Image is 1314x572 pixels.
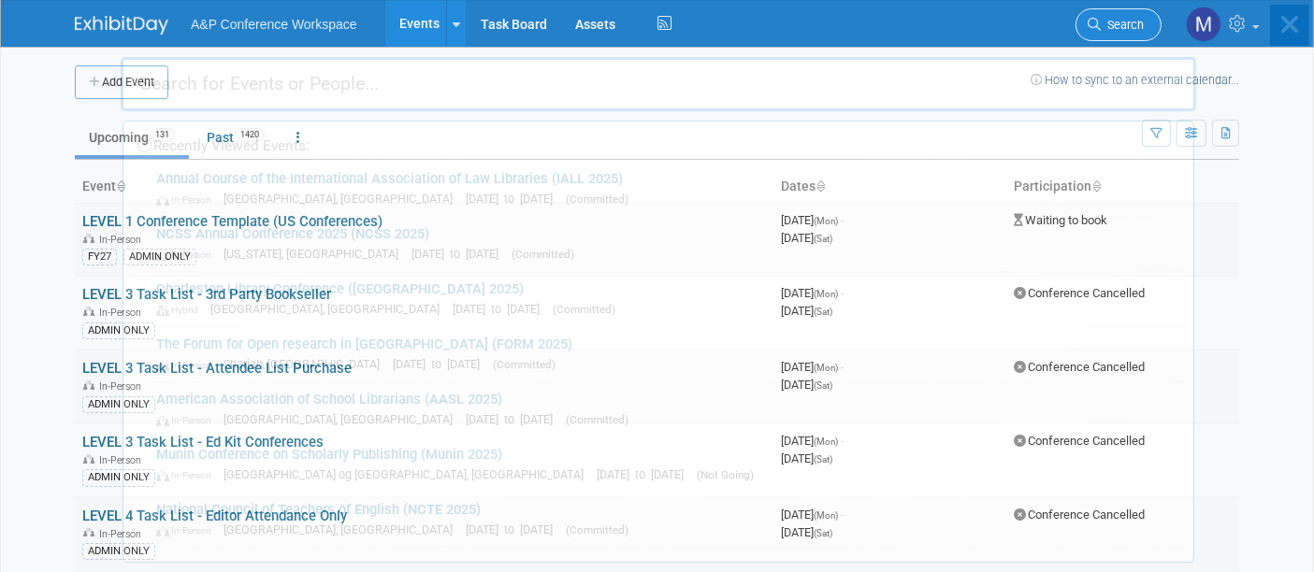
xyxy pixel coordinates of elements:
span: (Committed) [493,358,556,371]
a: American Association of School Librarians (AASL 2025) In-Person [GEOGRAPHIC_DATA], [GEOGRAPHIC_DA... [147,382,1184,436]
a: NCSS Annual Conference 2025 (NCSS 2025) In-Person [US_STATE], [GEOGRAPHIC_DATA] [DATE] to [DATE] ... [147,217,1184,271]
span: [DATE] to [DATE] [453,302,549,316]
span: In-Person [156,249,220,261]
span: [DATE] to [DATE] [412,247,508,261]
span: In-Person [156,193,220,206]
span: (Committed) [553,303,615,316]
a: Munin Conference on Scholarly Publishing (Munin 2025) In-Person [GEOGRAPHIC_DATA] og [GEOGRAPHIC_... [147,437,1184,492]
span: (Committed) [512,248,574,261]
span: [DATE] to [DATE] [597,467,693,481]
span: [GEOGRAPHIC_DATA], [GEOGRAPHIC_DATA] [210,302,449,316]
span: Sharjah, [GEOGRAPHIC_DATA] [224,357,389,371]
span: [US_STATE], [GEOGRAPHIC_DATA] [224,247,408,261]
input: Search for Events or People... [121,57,1196,111]
a: Annual Course of the International Association of Law Libraries (IALL 2025) In-Person [GEOGRAPHIC... [147,162,1184,216]
span: In-Person [156,524,220,536]
div: Recently Viewed Events: [133,122,1184,162]
span: [GEOGRAPHIC_DATA], [GEOGRAPHIC_DATA] [224,412,462,426]
span: [GEOGRAPHIC_DATA], [GEOGRAPHIC_DATA] [224,522,462,536]
a: Charleston Library Conference ([GEOGRAPHIC_DATA] 2025) Hybrid [GEOGRAPHIC_DATA], [GEOGRAPHIC_DATA... [147,272,1184,326]
span: [GEOGRAPHIC_DATA], [GEOGRAPHIC_DATA] [224,192,462,206]
span: [GEOGRAPHIC_DATA] og [GEOGRAPHIC_DATA], [GEOGRAPHIC_DATA] [224,467,593,481]
a: National Council of Teachers of English (NCTE 2025) In-Person [GEOGRAPHIC_DATA], [GEOGRAPHIC_DATA... [147,493,1184,547]
span: Hybrid [156,304,207,316]
span: [DATE] to [DATE] [393,357,489,371]
span: (Committed) [566,193,628,206]
span: In-Person [156,414,220,426]
a: The Forum for Open research in [GEOGRAPHIC_DATA] (FORM 2025) In-Person Sharjah, [GEOGRAPHIC_DATA]... [147,327,1184,381]
span: [DATE] to [DATE] [466,412,562,426]
span: In-Person [156,359,220,371]
span: In-Person [156,469,220,481]
span: [DATE] to [DATE] [466,192,562,206]
span: (Not Going) [697,468,754,481]
span: (Committed) [566,523,628,536]
span: [DATE] to [DATE] [466,522,562,536]
span: (Committed) [566,413,628,426]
